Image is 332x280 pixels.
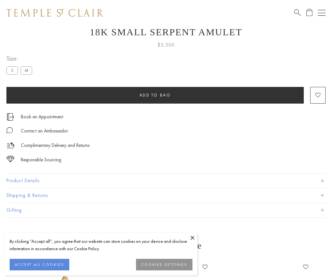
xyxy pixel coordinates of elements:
span: Add to bag [140,92,171,98]
button: Add to bag [6,87,304,104]
button: Product Details [6,174,326,188]
img: icon_appointment.svg [6,113,14,121]
img: icon_sourcing.svg [6,156,14,162]
img: Temple St. Clair [6,9,103,17]
a: Open Shopping Bag [306,9,312,17]
label: S [6,66,18,74]
button: Gifting [6,203,326,217]
a: Search [294,9,301,17]
div: Contact an Ambassador [21,127,68,135]
button: ACCEPT ALL COOKIES [10,259,69,270]
label: M [21,66,32,74]
img: MessageIcon-01_2.svg [6,127,13,133]
div: By clicking “Accept all”, you agree that our website can store cookies on your device and disclos... [10,238,192,252]
div: Responsible Sourcing [21,156,61,164]
button: COOKIES SETTINGS [136,259,192,270]
button: Shipping & Returns [6,188,326,203]
p: Complimentary Delivery and Returns [21,141,89,149]
span: Size: [6,53,35,64]
span: $5,500 [157,41,175,49]
a: Book an Appointment [21,113,63,120]
img: icon_delivery.svg [6,141,14,149]
button: Open navigation [318,9,326,17]
h1: 18K Small Serpent Amulet [6,27,326,38]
